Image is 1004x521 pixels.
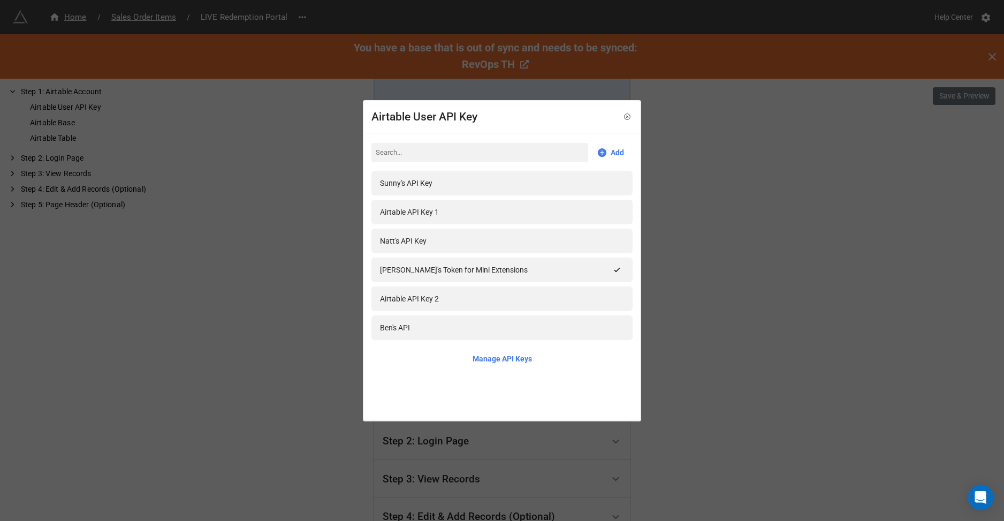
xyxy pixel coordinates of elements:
[597,147,624,158] a: Add
[371,109,477,126] div: Airtable User API Key
[371,143,588,162] input: Search...
[380,322,410,334] div: Ben's API
[380,293,439,305] div: Airtable API Key 2
[380,177,432,189] div: Sunny's API Key
[473,353,532,365] a: Manage API Keys
[968,485,993,510] div: Open Intercom Messenger
[380,206,439,218] div: Airtable API Key 1
[380,235,427,247] div: Natt's API Key
[380,264,528,276] div: [PERSON_NAME]'s Token for Mini Extensions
